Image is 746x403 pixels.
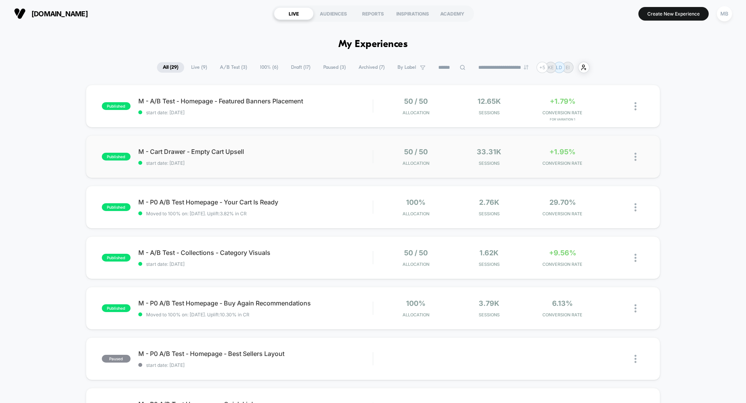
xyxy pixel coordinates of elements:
span: Live ( 9 ) [185,62,213,73]
span: Sessions [455,211,524,216]
div: MB [717,6,732,21]
span: M - A/B Test - Collections - Category Visuals [138,249,373,256]
img: close [634,203,636,211]
button: Create New Experience [638,7,709,21]
span: Archived ( 7 ) [353,62,390,73]
span: 50 / 50 [404,97,428,105]
span: CONVERSION RATE [528,211,597,216]
p: KE [548,65,554,70]
span: 29.70% [549,198,576,206]
img: close [634,102,636,110]
span: Moved to 100% on: [DATE] . Uplift: 10.30% in CR [146,312,249,318]
h1: My Experiences [338,39,408,50]
span: 3.79k [479,299,499,307]
span: Allocation [403,110,429,115]
span: 33.31k [477,148,501,156]
span: M - P0 A/B Test - Homepage - Best Sellers Layout [138,350,373,358]
button: MB [715,6,734,22]
div: ACADEMY [432,7,472,20]
span: Allocation [403,312,429,318]
span: Allocation [403,211,429,216]
p: LD [556,65,562,70]
span: Sessions [455,262,524,267]
span: 12.65k [478,97,501,105]
span: published [102,203,131,211]
span: Sessions [455,161,524,166]
span: CONVERSION RATE [528,161,597,166]
span: 50 / 50 [404,148,428,156]
span: published [102,102,131,110]
span: 100% [406,299,425,307]
img: Visually logo [14,8,26,19]
div: AUDIENCES [314,7,353,20]
span: M - A/B Test - Homepage - Featured Banners Placement [138,97,373,105]
span: CONVERSION RATE [528,262,597,267]
div: + 5 [537,62,548,73]
span: A/B Test ( 3 ) [214,62,253,73]
div: REPORTS [353,7,393,20]
span: Paused ( 3 ) [317,62,352,73]
span: 100% [406,198,425,206]
img: close [634,304,636,312]
span: +9.56% [549,249,576,257]
span: start date: [DATE] [138,362,373,368]
span: 2.76k [479,198,499,206]
span: [DOMAIN_NAME] [31,10,88,18]
span: start date: [DATE] [138,261,373,267]
span: 50 / 50 [404,249,428,257]
img: close [634,254,636,262]
span: M - P0 A/B Test Homepage - Your Cart Is Ready [138,198,373,206]
span: +1.79% [550,97,575,105]
span: All ( 29 ) [157,62,184,73]
button: [DOMAIN_NAME] [12,7,90,20]
span: published [102,153,131,161]
span: start date: [DATE] [138,110,373,115]
span: By Label [397,65,416,70]
span: Allocation [403,161,429,166]
span: 1.62k [479,249,498,257]
div: LIVE [274,7,314,20]
span: Moved to 100% on: [DATE] . Uplift: 3.82% in CR [146,211,247,216]
span: published [102,304,131,312]
span: Sessions [455,110,524,115]
span: Draft ( 17 ) [285,62,316,73]
span: CONVERSION RATE [528,110,597,115]
div: INSPIRATIONS [393,7,432,20]
p: EI [566,65,570,70]
span: for Variation 1 [528,117,597,121]
span: paused [102,355,131,363]
span: 100% ( 6 ) [254,62,284,73]
img: close [634,153,636,161]
span: published [102,254,131,262]
span: +1.95% [549,148,575,156]
img: close [634,355,636,363]
span: CONVERSION RATE [528,312,597,318]
span: Sessions [455,312,524,318]
span: 6.13% [552,299,573,307]
img: end [524,65,528,70]
span: start date: [DATE] [138,160,373,166]
span: M - Cart Drawer - Empty Cart Upsell [138,148,373,155]
span: Allocation [403,262,429,267]
span: M - P0 A/B Test Homepage - Buy Again Recommendations [138,299,373,307]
